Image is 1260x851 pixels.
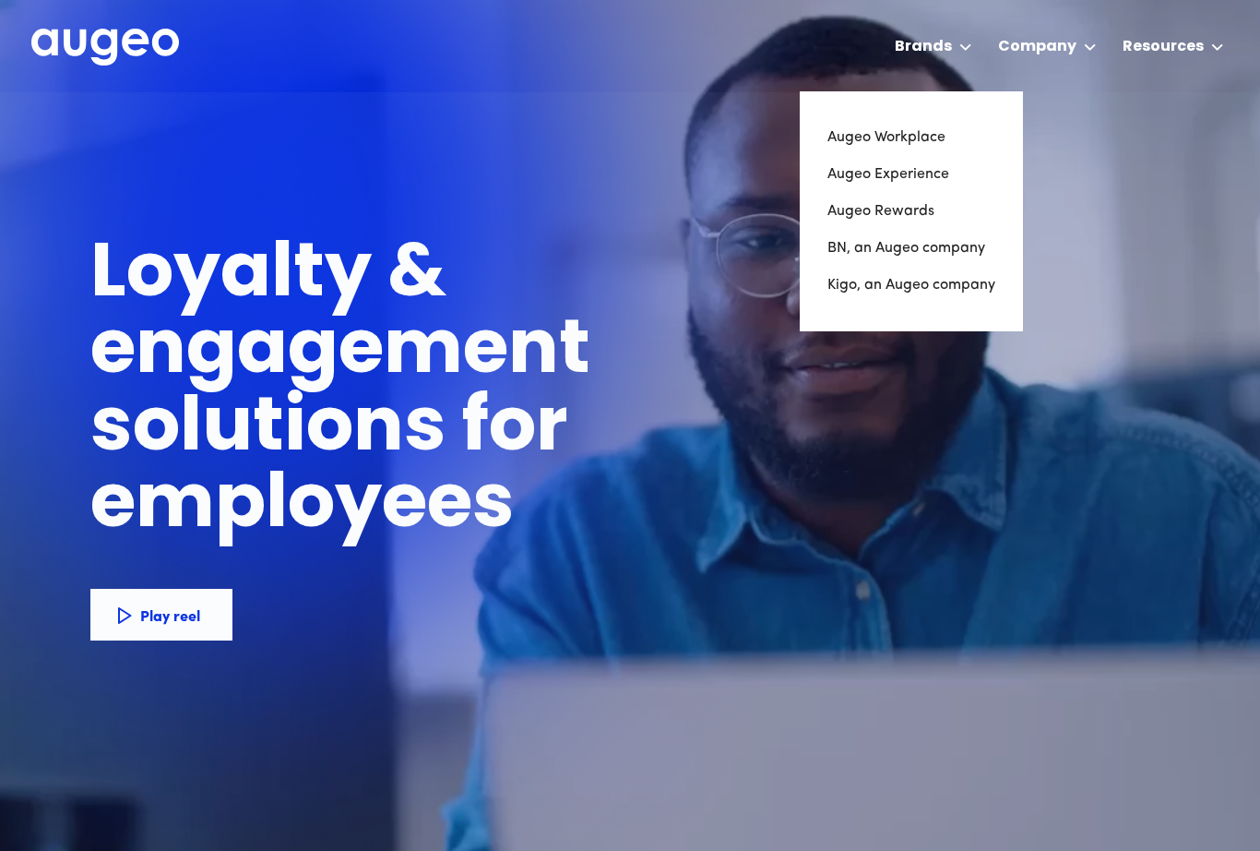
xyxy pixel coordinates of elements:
a: Augeo Rewards [827,193,995,230]
div: Company [998,36,1076,58]
a: Kigo, an Augeo company [827,267,995,304]
div: Resources [1123,36,1204,58]
a: Augeo Workplace [827,119,995,156]
a: home [31,29,179,67]
nav: Brands [800,91,1023,331]
a: Augeo Experience [827,156,995,193]
div: Brands [895,36,952,58]
a: BN, an Augeo company [827,230,995,267]
img: Augeo's full logo in white. [31,29,179,66]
